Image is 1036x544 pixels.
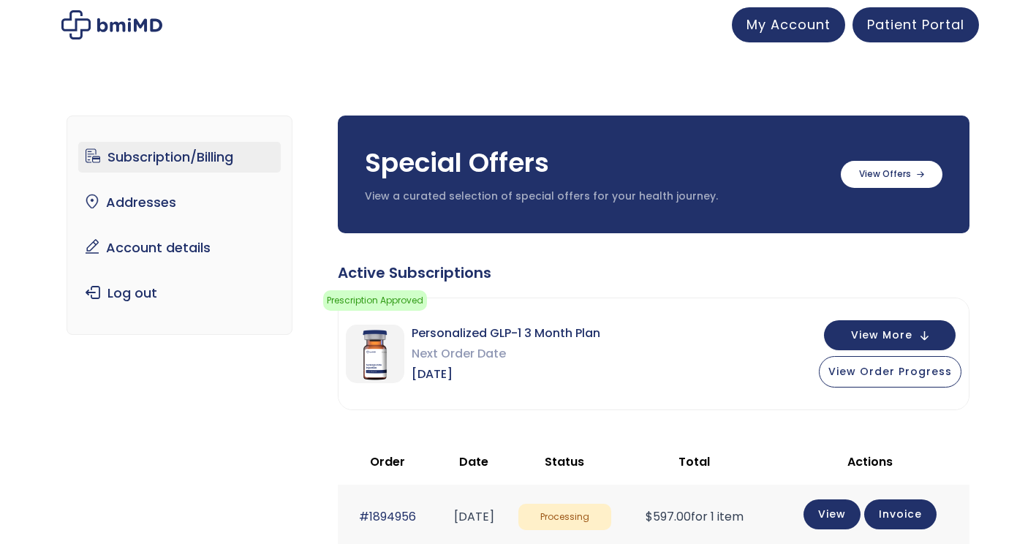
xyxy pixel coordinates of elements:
[412,364,600,385] span: [DATE]
[412,344,600,364] span: Next Order Date
[359,508,416,525] a: #1894956
[646,508,691,525] span: 597.00
[370,453,405,470] span: Order
[454,508,494,525] time: [DATE]
[804,499,861,529] a: View
[78,187,281,218] a: Addresses
[864,499,937,529] a: Invoice
[545,453,584,470] span: Status
[678,453,710,470] span: Total
[78,278,281,309] a: Log out
[67,116,292,335] nav: Account pages
[819,356,961,388] button: View Order Progress
[852,7,979,42] a: Patient Portal
[518,504,611,531] span: Processing
[412,323,600,344] span: Personalized GLP-1 3 Month Plan
[323,290,427,311] span: Prescription Approved
[746,15,831,34] span: My Account
[847,453,893,470] span: Actions
[459,453,488,470] span: Date
[78,142,281,173] a: Subscription/Billing
[732,7,845,42] a: My Account
[851,330,912,340] span: View More
[824,320,956,350] button: View More
[365,189,826,204] p: View a curated selection of special offers for your health journey.
[365,145,826,181] h3: Special Offers
[646,508,653,525] span: $
[867,15,964,34] span: Patient Portal
[78,233,281,263] a: Account details
[828,364,952,379] span: View Order Progress
[338,262,969,283] div: Active Subscriptions
[61,10,162,39] img: My account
